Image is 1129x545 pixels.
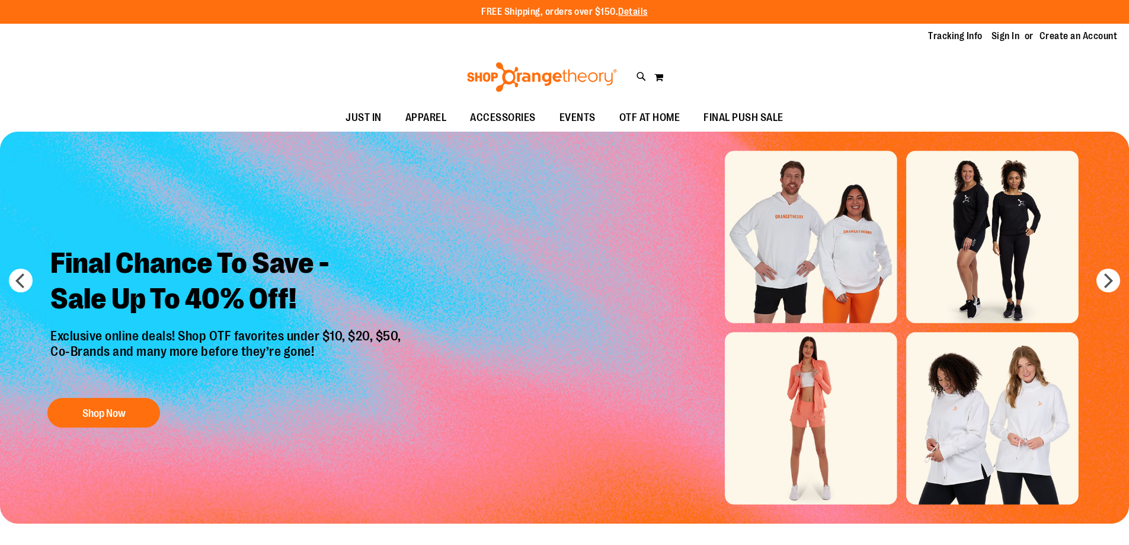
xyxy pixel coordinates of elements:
button: prev [9,269,33,292]
p: FREE Shipping, orders over $150. [481,5,648,19]
a: EVENTS [548,104,607,132]
button: Shop Now [47,398,160,428]
a: Final Chance To Save -Sale Up To 40% Off! Exclusive online deals! Shop OTF favorites under $10, $... [41,237,413,434]
a: ACCESSORIES [458,104,548,132]
span: APPAREL [405,104,447,131]
button: next [1096,269,1120,292]
a: JUST IN [334,104,394,132]
a: Tracking Info [928,30,983,43]
span: ACCESSORIES [470,104,536,131]
img: Shop Orangetheory [465,62,619,92]
a: Create an Account [1040,30,1118,43]
a: APPAREL [394,104,459,132]
a: Details [618,7,648,17]
a: FINAL PUSH SALE [692,104,795,132]
a: OTF AT HOME [607,104,692,132]
p: Exclusive online deals! Shop OTF favorites under $10, $20, $50, Co-Brands and many more before th... [41,329,413,387]
span: FINAL PUSH SALE [703,104,783,131]
h2: Final Chance To Save - Sale Up To 40% Off! [41,237,413,329]
span: OTF AT HOME [619,104,680,131]
span: EVENTS [559,104,596,131]
a: Sign In [992,30,1020,43]
span: JUST IN [346,104,382,131]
